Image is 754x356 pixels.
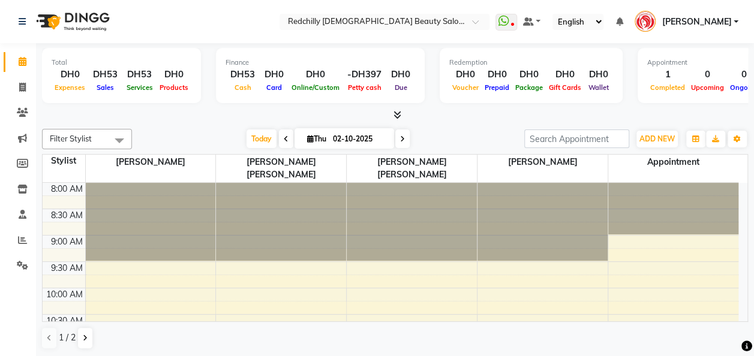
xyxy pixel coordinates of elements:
div: DH0 [482,68,512,82]
div: Redemption [449,58,613,68]
span: Appointment [608,155,738,170]
span: [PERSON_NAME] [PERSON_NAME] [347,155,477,182]
div: DH0 [584,68,613,82]
span: Gift Cards [546,83,584,92]
span: [PERSON_NAME] [477,155,608,170]
span: Upcoming [688,83,727,92]
span: ADD NEW [639,134,675,143]
span: Products [157,83,191,92]
img: logo [31,5,113,38]
div: Stylist [43,155,85,167]
span: [PERSON_NAME] [PERSON_NAME] [216,155,346,182]
span: Package [512,83,546,92]
span: Thu [304,134,329,143]
span: 1 / 2 [59,331,76,344]
div: Total [52,58,191,68]
img: Geraldine [635,11,656,32]
div: 0 [688,68,727,82]
span: Completed [647,83,688,92]
span: Prepaid [482,83,512,92]
span: Sales [94,83,117,92]
div: DH0 [260,68,289,82]
div: DH0 [52,68,88,82]
div: 10:00 AM [44,288,85,301]
div: 8:00 AM [49,183,85,195]
div: DH0 [512,68,546,82]
span: [PERSON_NAME] [86,155,216,170]
span: Filter Stylist [50,134,92,143]
span: Card [263,83,285,92]
span: [PERSON_NAME] [662,16,731,28]
input: 2025-10-02 [329,130,389,148]
div: 9:30 AM [49,262,85,274]
div: DH53 [88,68,122,82]
span: Online/Custom [289,83,343,92]
div: 1 [647,68,688,82]
div: DH0 [449,68,482,82]
div: DH53 [226,68,260,82]
span: Wallet [585,83,612,92]
div: DH0 [386,68,415,82]
span: Cash [232,83,254,92]
div: 9:00 AM [49,236,85,248]
span: Petty cash [345,83,384,92]
div: 10:30 AM [44,315,85,327]
div: DH0 [157,68,191,82]
div: Finance [226,58,415,68]
span: Voucher [449,83,482,92]
div: DH53 [122,68,157,82]
div: DH0 [546,68,584,82]
div: DH0 [289,68,343,82]
span: Expenses [52,83,88,92]
button: ADD NEW [636,131,678,147]
div: 8:30 AM [49,209,85,222]
span: Services [124,83,156,92]
div: -DH397 [343,68,386,82]
input: Search Appointment [524,129,629,148]
span: Due [392,83,410,92]
span: Today [247,129,277,148]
